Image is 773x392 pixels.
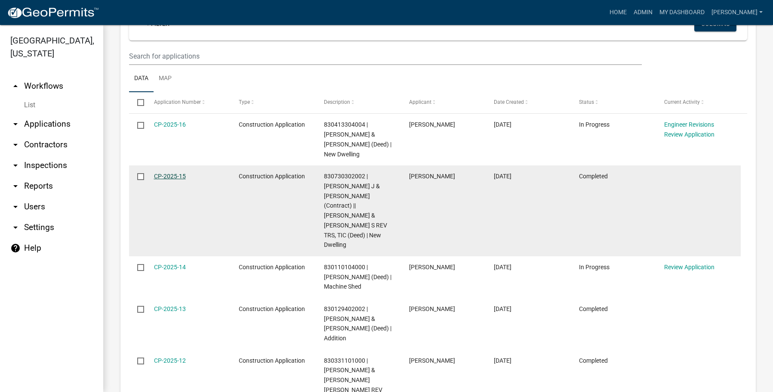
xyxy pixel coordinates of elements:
[708,4,766,21] a: [PERSON_NAME]
[494,99,524,105] span: Date Created
[579,121,610,128] span: In Progress
[129,65,154,93] a: Data
[324,173,387,248] span: 830730302002 | BROSAMLE, KASEY J & CHARLOTTE J SURV (Contract) || DOTZLER, RICHARD L & MARYALYCE ...
[129,92,145,113] datatable-header-cell: Select
[664,121,714,128] a: Engineer Revisions
[656,92,741,113] datatable-header-cell: Current Activity
[606,4,630,21] a: Home
[129,47,642,65] input: Search for applications
[664,131,714,138] a: Review Application
[154,121,186,128] a: CP-2025-16
[239,264,305,271] span: Construction Application
[494,264,511,271] span: 09/16/2025
[239,305,305,312] span: Construction Application
[154,99,201,105] span: Application Number
[409,173,455,180] span: Cindy Pash
[324,121,391,157] span: 830413304004 | HALSTEAD, RACHEL & DUSTIN SURV (Deed) | New Dwelling
[579,305,608,312] span: Completed
[579,173,608,180] span: Completed
[239,121,305,128] span: Construction Application
[10,160,21,171] i: arrow_drop_down
[239,99,250,105] span: Type
[316,92,401,113] datatable-header-cell: Description
[154,305,186,312] a: CP-2025-13
[409,121,455,128] span: Cindy Pash
[494,173,511,180] span: 09/29/2025
[409,357,455,364] span: Cindy Pash
[579,357,608,364] span: Completed
[664,99,700,105] span: Current Activity
[494,121,511,128] span: 10/01/2025
[324,99,350,105] span: Description
[630,4,656,21] a: Admin
[231,92,316,113] datatable-header-cell: Type
[10,222,21,233] i: arrow_drop_down
[664,264,714,271] a: Review Application
[571,92,656,113] datatable-header-cell: Status
[409,99,431,105] span: Applicant
[10,119,21,129] i: arrow_drop_down
[239,357,305,364] span: Construction Application
[694,16,736,31] button: Columns
[145,92,231,113] datatable-header-cell: Application Number
[494,357,511,364] span: 08/26/2025
[239,173,305,180] span: Construction Application
[139,16,176,31] a: + Filter
[324,305,391,342] span: 830129402002 | ROBINSON, LUKE R & AMY L SURV (Deed) | Addition
[10,181,21,191] i: arrow_drop_down
[494,305,511,312] span: 09/10/2025
[579,264,610,271] span: In Progress
[486,92,571,113] datatable-header-cell: Date Created
[10,81,21,91] i: arrow_drop_up
[154,173,186,180] a: CP-2025-15
[324,264,391,290] span: 830110104000 | EISCHEID, MICHAEL T (Deed) | Machine Shed
[154,65,177,93] a: Map
[409,305,455,312] span: Cindy Pash
[409,264,455,271] span: Cindy Pash
[10,202,21,212] i: arrow_drop_down
[656,4,708,21] a: My Dashboard
[154,357,186,364] a: CP-2025-12
[10,140,21,150] i: arrow_drop_down
[10,243,21,253] i: help
[400,92,486,113] datatable-header-cell: Applicant
[579,99,594,105] span: Status
[154,264,186,271] a: CP-2025-14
